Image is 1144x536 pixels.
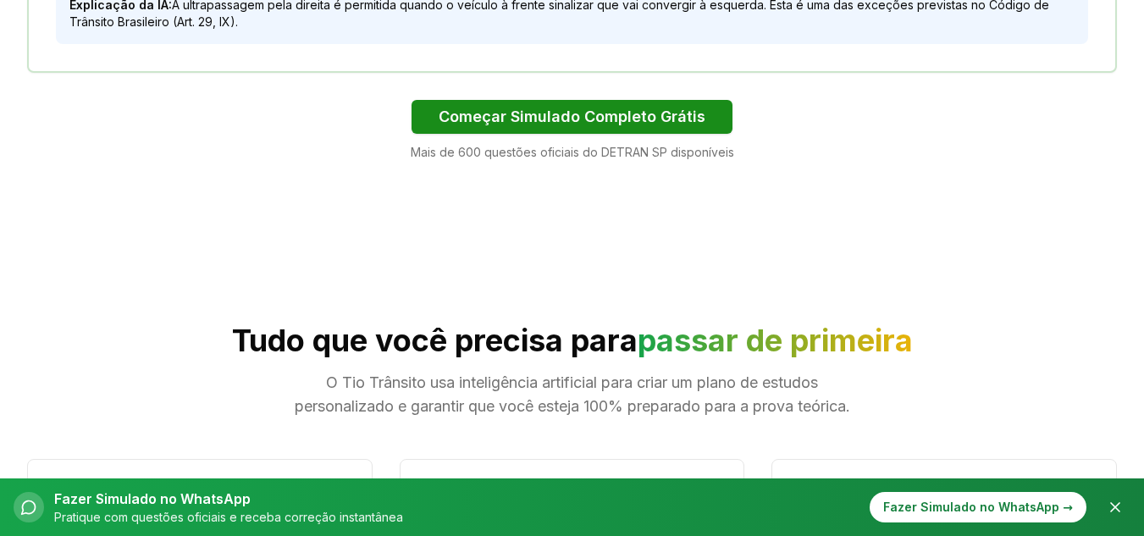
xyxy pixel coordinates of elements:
a: Começar Simulado Completo Grátis [412,108,732,125]
button: Fechar [1100,492,1130,522]
p: Mais de 600 questões oficiais do DETRAN SP disponíveis [27,144,1117,161]
p: O Tio Trânsito usa inteligência artificial para criar um plano de estudos personalizado e garanti... [288,371,857,418]
p: Fazer Simulado no WhatsApp [54,489,403,509]
p: Pratique com questões oficiais e receba correção instantânea [54,509,403,526]
span: passar de primeira [638,322,913,359]
button: Fazer Simulado no WhatsAppPratique com questões oficiais e receba correção instantâneaFazer Simul... [14,489,1086,526]
h2: Tudo que você precisa para [27,323,1117,357]
div: Fazer Simulado no WhatsApp → [870,492,1086,522]
button: Começar Simulado Completo Grátis [412,100,732,134]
